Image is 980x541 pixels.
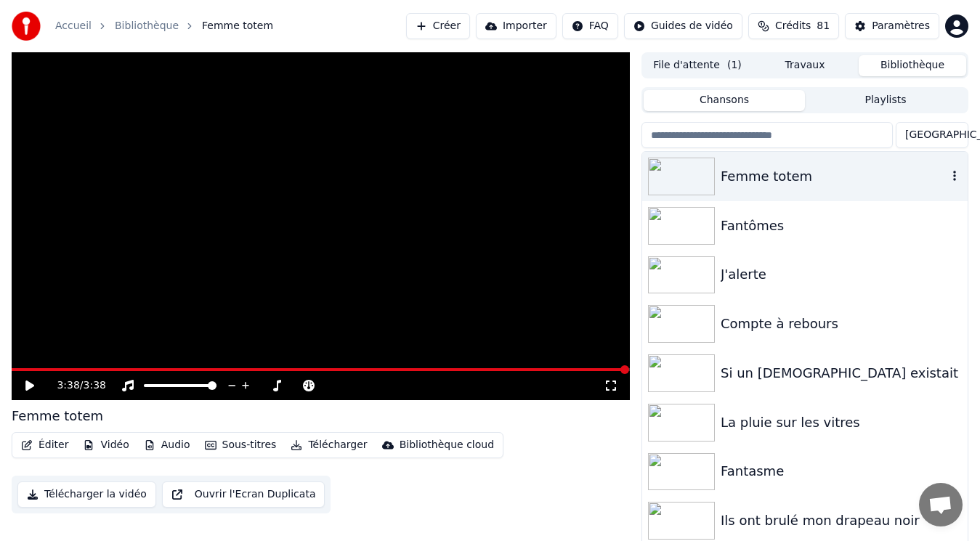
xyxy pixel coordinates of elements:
[57,378,79,393] span: 3:38
[400,438,494,452] div: Bibliothèque cloud
[751,55,859,76] button: Travaux
[285,435,373,455] button: Télécharger
[12,12,41,41] img: youka
[138,435,196,455] button: Audio
[162,481,325,508] button: Ouvrir l'Ecran Duplicata
[721,216,962,236] div: Fantômes
[55,19,273,33] nav: breadcrumb
[57,378,92,393] div: /
[202,19,273,33] span: Femme totem
[817,19,830,33] span: 81
[476,13,556,39] button: Importer
[805,90,966,111] button: Playlists
[721,314,962,334] div: Compte à rebours
[115,19,179,33] a: Bibliothèque
[775,19,811,33] span: Crédits
[721,412,962,433] div: La pluie sur les vitres
[721,363,962,383] div: Si un [DEMOGRAPHIC_DATA] existait
[199,435,283,455] button: Sous-titres
[859,55,966,76] button: Bibliothèque
[77,435,134,455] button: Vidéo
[845,13,939,39] button: Paramètres
[406,13,470,39] button: Créer
[748,13,839,39] button: Crédits81
[721,264,962,285] div: J'alerte
[12,406,103,426] div: Femme totem
[919,483,963,526] div: Ouvrir le chat
[644,55,751,76] button: File d'attente
[721,511,962,531] div: Ils ont brulé mon drapeau noir
[872,19,930,33] div: Paramètres
[721,461,962,481] div: Fantasme
[84,378,106,393] span: 3:38
[15,435,74,455] button: Éditer
[727,58,742,73] span: ( 1 )
[721,166,947,187] div: Femme totem
[624,13,742,39] button: Guides de vidéo
[644,90,805,111] button: Chansons
[562,13,618,39] button: FAQ
[17,481,156,508] button: Télécharger la vidéo
[55,19,92,33] a: Accueil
